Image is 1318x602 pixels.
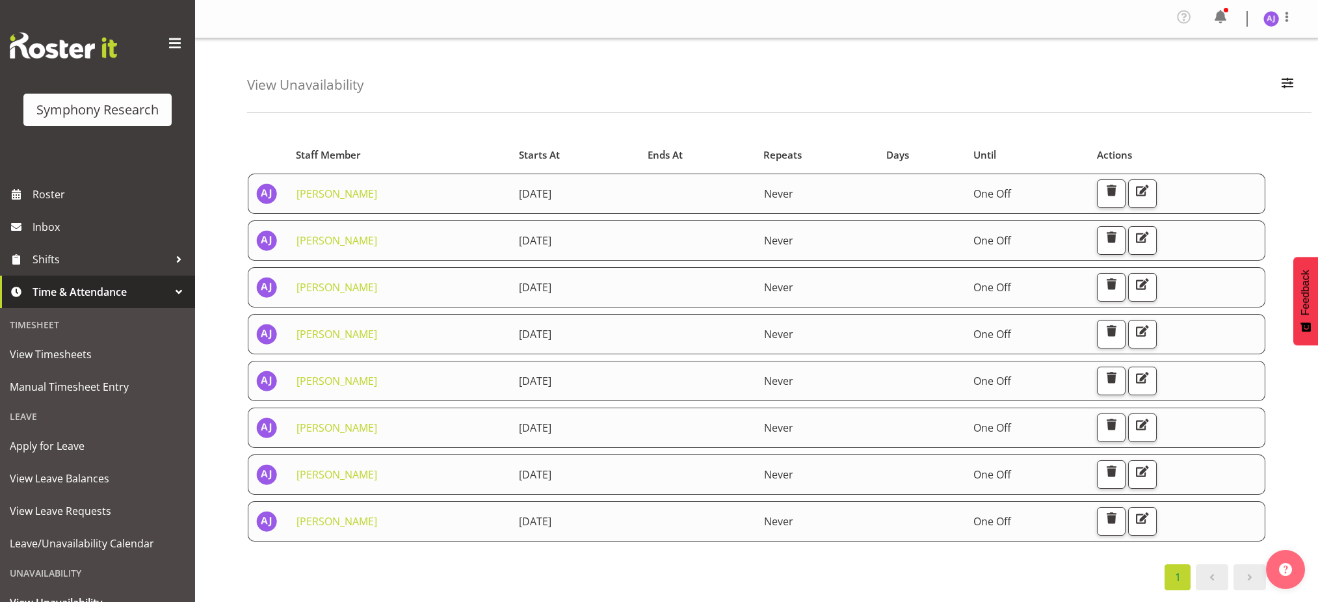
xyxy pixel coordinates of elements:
[519,187,551,201] span: [DATE]
[3,371,192,403] a: Manual Timesheet Entry
[33,250,169,269] span: Shifts
[33,217,189,237] span: Inbox
[519,280,551,294] span: [DATE]
[973,421,1011,435] span: One Off
[764,421,793,435] span: Never
[973,374,1011,388] span: One Off
[1128,320,1157,348] button: Edit Unavailability
[256,417,277,438] img: aditi-jaiswal1830.jpg
[764,233,793,248] span: Never
[10,469,185,488] span: View Leave Balances
[1097,507,1126,536] button: Delete Unavailability
[1097,460,1126,489] button: Delete Unavailability
[10,345,185,364] span: View Timesheets
[3,338,192,371] a: View Timesheets
[519,148,633,163] div: Starts At
[297,514,377,529] a: [PERSON_NAME]
[1097,367,1126,395] button: Delete Unavailability
[256,277,277,298] img: aditi-jaiswal1830.jpg
[973,233,1011,248] span: One Off
[519,467,551,482] span: [DATE]
[519,233,551,248] span: [DATE]
[973,280,1011,294] span: One Off
[296,148,504,163] div: Staff Member
[519,374,551,388] span: [DATE]
[764,327,793,341] span: Never
[256,511,277,532] img: aditi-jaiswal1830.jpg
[3,560,192,586] div: Unavailability
[256,324,277,345] img: aditi-jaiswal1830.jpg
[256,183,277,204] img: aditi-jaiswal1830.jpg
[973,467,1011,482] span: One Off
[1279,563,1292,576] img: help-xxl-2.png
[973,187,1011,201] span: One Off
[3,462,192,495] a: View Leave Balances
[3,311,192,338] div: Timesheet
[1128,226,1157,255] button: Edit Unavailability
[297,280,377,294] a: [PERSON_NAME]
[1128,367,1157,395] button: Edit Unavailability
[519,514,551,529] span: [DATE]
[1128,413,1157,442] button: Edit Unavailability
[1293,257,1318,345] button: Feedback - Show survey
[1128,460,1157,489] button: Edit Unavailability
[3,527,192,560] a: Leave/Unavailability Calendar
[886,148,958,163] div: Days
[297,187,377,201] a: [PERSON_NAME]
[1128,179,1157,208] button: Edit Unavailability
[3,495,192,527] a: View Leave Requests
[764,374,793,388] span: Never
[256,371,277,391] img: aditi-jaiswal1830.jpg
[763,148,871,163] div: Repeats
[1097,413,1126,442] button: Delete Unavailability
[1097,226,1126,255] button: Delete Unavailability
[10,534,185,553] span: Leave/Unavailability Calendar
[764,467,793,482] span: Never
[1274,71,1301,99] button: Filter Employees
[1128,507,1157,536] button: Edit Unavailability
[973,327,1011,341] span: One Off
[10,436,185,456] span: Apply for Leave
[764,514,793,529] span: Never
[3,430,192,462] a: Apply for Leave
[648,148,748,163] div: Ends At
[247,77,363,92] h4: View Unavailability
[10,377,185,397] span: Manual Timesheet Entry
[297,421,377,435] a: [PERSON_NAME]
[297,233,377,248] a: [PERSON_NAME]
[764,280,793,294] span: Never
[1097,179,1126,208] button: Delete Unavailability
[764,187,793,201] span: Never
[1097,148,1258,163] div: Actions
[297,374,377,388] a: [PERSON_NAME]
[10,33,117,59] img: Rosterit website logo
[10,501,185,521] span: View Leave Requests
[1097,320,1126,348] button: Delete Unavailability
[297,327,377,341] a: [PERSON_NAME]
[1097,273,1126,302] button: Delete Unavailability
[1300,270,1311,315] span: Feedback
[519,421,551,435] span: [DATE]
[33,185,189,204] span: Roster
[297,467,377,482] a: [PERSON_NAME]
[519,327,551,341] span: [DATE]
[256,230,277,251] img: aditi-jaiswal1830.jpg
[256,464,277,485] img: aditi-jaiswal1830.jpg
[973,514,1011,529] span: One Off
[3,403,192,430] div: Leave
[1128,273,1157,302] button: Edit Unavailability
[36,100,159,120] div: Symphony Research
[1263,11,1279,27] img: aditi-jaiswal1830.jpg
[33,282,169,302] span: Time & Attendance
[973,148,1082,163] div: Until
